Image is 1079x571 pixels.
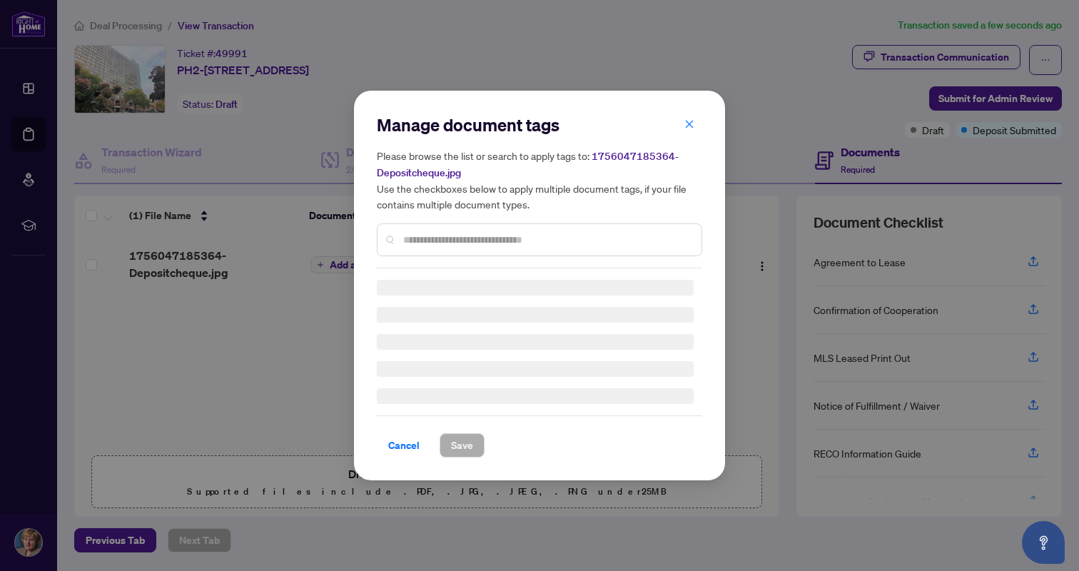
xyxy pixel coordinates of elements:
button: Cancel [377,433,431,458]
h2: Manage document tags [377,113,702,136]
span: Cancel [388,434,420,457]
span: close [684,119,694,129]
h5: Please browse the list or search to apply tags to: Use the checkboxes below to apply multiple doc... [377,148,702,212]
button: Open asap [1022,521,1065,564]
button: Save [440,433,485,458]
